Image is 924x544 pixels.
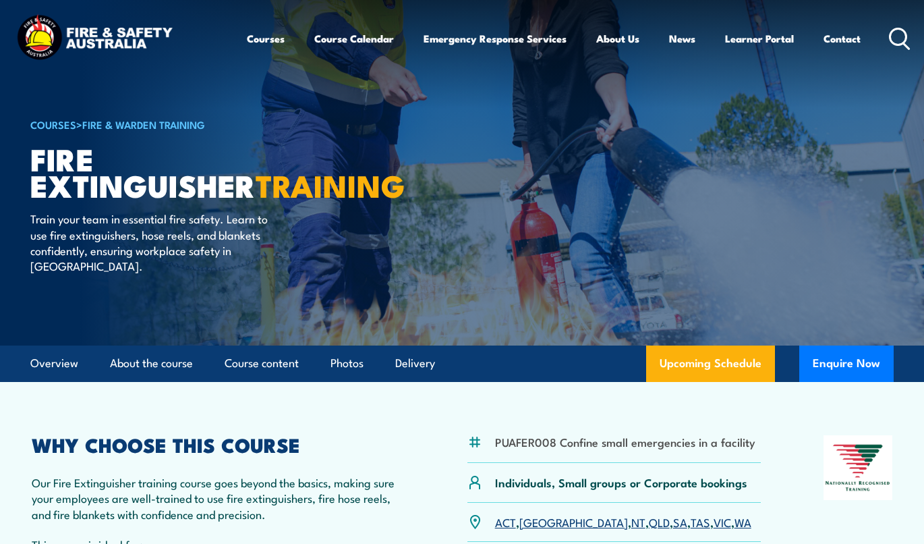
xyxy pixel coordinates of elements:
[395,346,435,381] a: Delivery
[734,514,751,530] a: WA
[673,514,687,530] a: SA
[596,22,639,55] a: About Us
[30,145,364,198] h1: Fire Extinguisher
[30,211,277,274] p: Train your team in essential fire safety. Learn to use fire extinguishers, hose reels, and blanke...
[646,346,775,382] a: Upcoming Schedule
[424,22,567,55] a: Emergency Response Services
[30,117,76,132] a: COURSES
[110,346,193,381] a: About the course
[799,346,894,382] button: Enquire Now
[519,514,628,530] a: [GEOGRAPHIC_DATA]
[824,435,892,501] img: Nationally Recognised Training logo.
[225,346,299,381] a: Course content
[714,514,731,530] a: VIC
[691,514,710,530] a: TAS
[669,22,695,55] a: News
[32,474,405,522] p: Our Fire Extinguisher training course goes beyond the basics, making sure your employees are well...
[32,435,405,453] h2: WHY CHOOSE THIS COURSE
[247,22,285,55] a: Courses
[30,346,78,381] a: Overview
[30,116,364,132] h6: >
[495,474,747,490] p: Individuals, Small groups or Corporate bookings
[725,22,794,55] a: Learner Portal
[495,434,755,450] li: PUAFER008 Confine small emergencies in a facility
[649,514,670,530] a: QLD
[495,514,751,530] p: , , , , , , ,
[330,346,364,381] a: Photos
[314,22,394,55] a: Course Calendar
[495,514,516,530] a: ACT
[82,117,205,132] a: Fire & Warden Training
[631,514,645,530] a: NT
[824,22,861,55] a: Contact
[256,161,405,208] strong: TRAINING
